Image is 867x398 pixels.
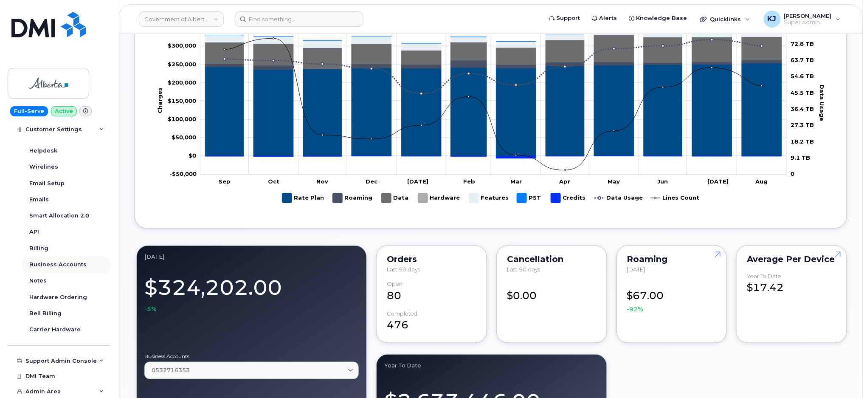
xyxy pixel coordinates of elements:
[559,178,570,185] tspan: Apr
[387,311,476,333] div: 476
[366,178,378,185] tspan: Dec
[507,281,597,303] div: $0.00
[595,190,643,206] g: Data Usage
[747,256,836,263] div: Average per Device
[463,178,475,185] tspan: Feb
[168,98,196,104] g: $0
[791,138,814,145] tspan: 18.2 TB
[510,178,522,185] tspan: Mar
[317,178,329,185] tspan: Nov
[418,190,461,206] g: Hardware
[387,281,476,303] div: 80
[156,88,163,113] tspan: Charges
[819,85,825,121] tspan: Data Usage
[599,14,617,23] span: Alerts
[387,311,417,317] div: completed
[608,178,620,185] tspan: May
[551,190,586,206] g: Credits
[507,266,540,273] span: Last 90 days
[657,178,668,185] tspan: Jun
[408,178,429,185] tspan: [DATE]
[172,134,196,141] g: $0
[627,256,717,263] div: Roaming
[791,171,795,178] tspan: 0
[694,11,756,28] div: Quicklinks
[517,190,543,206] g: PST
[144,305,157,313] span: -5%
[387,256,476,263] div: Orders
[219,178,231,185] tspan: Sep
[543,10,586,27] a: Support
[623,10,693,27] a: Knowledge Base
[791,106,814,113] tspan: 36.4 TB
[747,274,836,296] div: $17.42
[387,281,403,288] div: Open
[169,171,197,178] tspan: -$50,000
[627,266,645,273] span: [DATE]
[189,152,196,159] tspan: $0
[387,266,420,273] span: Last 90 days
[205,35,782,69] g: Data
[282,190,324,206] g: Rate Plan
[168,61,196,68] tspan: $250,000
[747,274,781,280] div: Year to Date
[144,271,359,313] div: $324,202.00
[469,190,509,206] g: Features
[168,79,196,86] g: $0
[755,178,768,185] tspan: Aug
[507,256,597,263] div: Cancellation
[168,98,196,104] tspan: $150,000
[791,73,814,80] tspan: 54.6 TB
[784,19,832,26] span: Super Admin
[144,254,359,260] div: August 2025
[586,10,623,27] a: Alerts
[333,190,373,206] g: Roaming
[707,178,729,185] tspan: [DATE]
[382,190,410,206] g: Data
[791,155,811,161] tspan: 9.1 TB
[144,354,359,359] label: Business Accounts
[627,281,717,314] div: $67.00
[556,14,580,23] span: Support
[235,11,363,27] input: Find something...
[710,16,741,23] span: Quicklinks
[168,61,196,68] g: $0
[784,12,832,19] span: [PERSON_NAME]
[768,14,777,24] span: KJ
[152,367,190,375] span: 0532716353
[205,29,782,51] g: Features
[758,11,847,28] div: Kobe Justice
[627,305,644,314] span: -92%
[651,190,700,206] g: Lines Count
[791,57,814,64] tspan: 63.7 TB
[384,362,599,369] div: Year to Date
[205,60,782,70] g: Roaming
[169,171,197,178] g: $0
[268,178,279,185] tspan: Oct
[168,42,196,49] tspan: $300,000
[139,11,224,27] a: Government of Alberta (GOA)
[791,40,814,47] tspan: 72.8 TB
[168,79,196,86] tspan: $200,000
[168,116,196,123] g: $0
[636,14,687,23] span: Knowledge Base
[172,134,196,141] tspan: $50,000
[205,64,782,157] g: Rate Plan
[791,89,814,96] tspan: 45.5 TB
[791,122,814,129] tspan: 27.3 TB
[144,362,359,379] a: 0532716353
[282,190,700,206] g: Legend
[168,116,196,123] tspan: $100,000
[168,42,196,49] g: $0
